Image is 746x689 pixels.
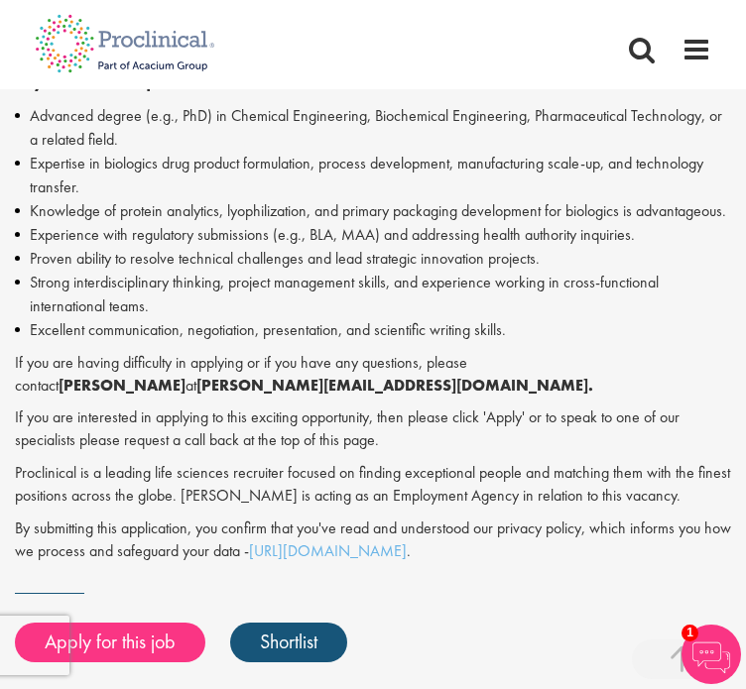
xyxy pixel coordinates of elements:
p: If you are having difficulty in applying or if you have any questions, please contact at [15,352,731,398]
a: Apply for this job [15,623,205,662]
li: Knowledge of protein analytics, lyophilization, and primary packaging development for biologics i... [15,199,731,223]
img: Chatbot [682,625,741,684]
li: Proven ability to resolve technical challenges and lead strategic innovation projects. [15,247,731,271]
li: Expertise in biologics drug product formulation, process development, manufacturing scale-up, and... [15,152,731,199]
strong: [PERSON_NAME] [59,375,186,396]
p: If you are interested in applying to this exciting opportunity, then please click 'Apply' or to s... [15,406,731,452]
li: Experience with regulatory submissions (e.g., BLA, MAA) and addressing health authority inquiries. [15,223,731,247]
li: Strong interdisciplinary thinking, project management skills, and experience working in cross-fun... [15,271,731,318]
li: Excellent communication, negotiation, presentation, and scientific writing skills. [15,318,731,342]
p: Proclinical is a leading life sciences recruiter focused on finding exceptional people and matchi... [15,462,731,508]
a: [URL][DOMAIN_NAME] [249,540,407,561]
span: 1 [682,625,698,641]
strong: Key Skills and Requirements: [15,71,228,92]
strong: [PERSON_NAME][EMAIL_ADDRESS][DOMAIN_NAME]. [196,375,593,396]
a: Shortlist [230,623,347,662]
li: Advanced degree (e.g., PhD) in Chemical Engineering, Biochemical Engineering, Pharmaceutical Tech... [15,104,731,152]
p: By submitting this application, you confirm that you've read and understood our privacy policy, w... [15,517,731,563]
